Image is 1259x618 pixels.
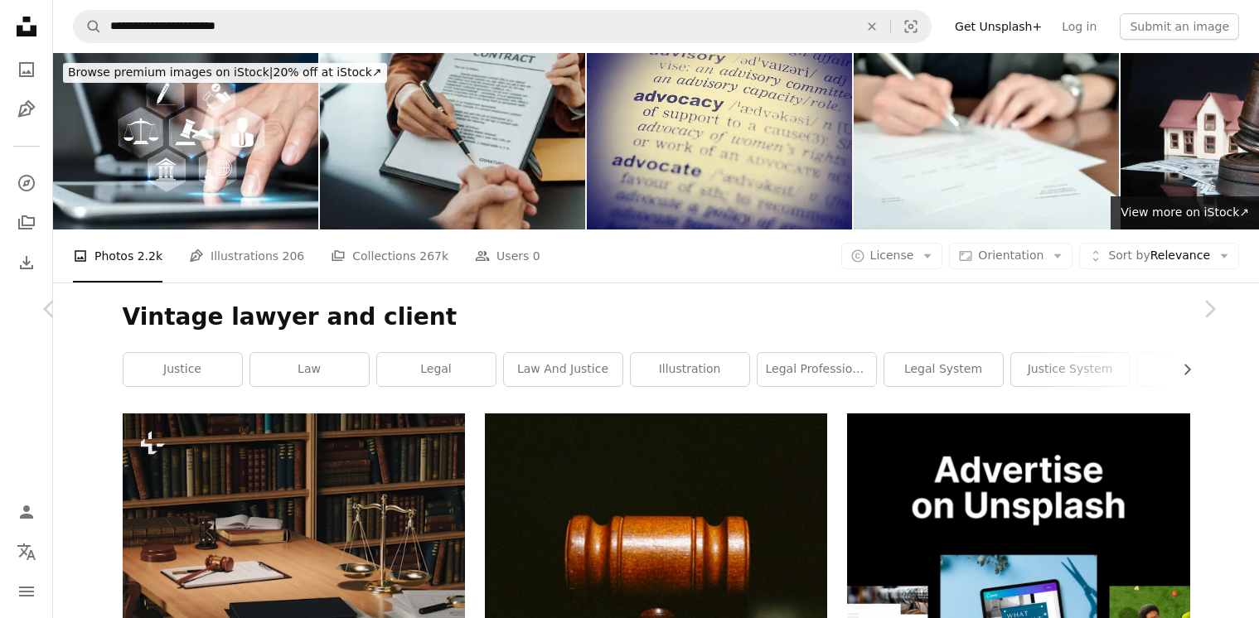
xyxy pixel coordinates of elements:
[945,13,1052,40] a: Get Unsplash+
[1079,243,1239,269] button: Sort byRelevance
[1111,196,1259,229] a: View more on iStock↗
[68,65,273,79] span: Browse premium images on iStock |
[587,53,852,229] img: English dictionary definition of Advocaty. Close up view with paper
[250,353,369,386] a: law
[533,247,540,265] span: 0
[1138,353,1257,386] a: vector
[631,353,749,386] a: illustration
[1108,249,1150,262] span: Sort by
[504,353,622,386] a: law and justice
[978,249,1044,262] span: Orientation
[854,11,890,42] button: Clear
[1160,229,1259,389] a: Next
[884,353,1003,386] a: legal system
[10,53,43,86] a: Photos
[10,495,43,529] a: Log in / Sign up
[377,353,496,386] a: legal
[1120,13,1239,40] button: Submit an image
[283,247,305,265] span: 206
[68,65,382,79] span: 20% off at iStock ↗
[841,243,943,269] button: License
[1108,248,1210,264] span: Relevance
[870,249,914,262] span: License
[10,535,43,568] button: Language
[1011,353,1130,386] a: justice system
[949,243,1073,269] button: Orientation
[320,53,585,229] img: Sign a contract, Bribery of female asia japanese chinese lawyer people earn dollars after winning...
[10,575,43,608] button: Menu
[1052,13,1106,40] a: Log in
[189,229,304,282] a: Illustrations 206
[123,353,242,386] a: justice
[10,93,43,126] a: Illustrations
[74,11,102,42] button: Search Unsplash
[53,53,318,229] img: Legal advice business concept. Businessman with law icon for business legal advice.
[1121,205,1249,219] span: View more on iStock ↗
[331,229,448,282] a: Collections 267k
[419,247,448,265] span: 267k
[123,529,465,543] a: a wooden desk topped with books and a judge's scale
[891,11,931,42] button: Visual search
[73,10,932,43] form: Find visuals sitewide
[123,302,1190,332] h1: Vintage lawyer and client
[53,53,397,93] a: Browse premium images on iStock|20% off at iStock↗
[10,206,43,239] a: Collections
[854,53,1119,229] img: Office and business concept as a blurred graphic element: Woman signs a document with a silver pe...
[10,167,43,200] a: Explore
[758,353,876,386] a: legal professional
[475,229,540,282] a: Users 0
